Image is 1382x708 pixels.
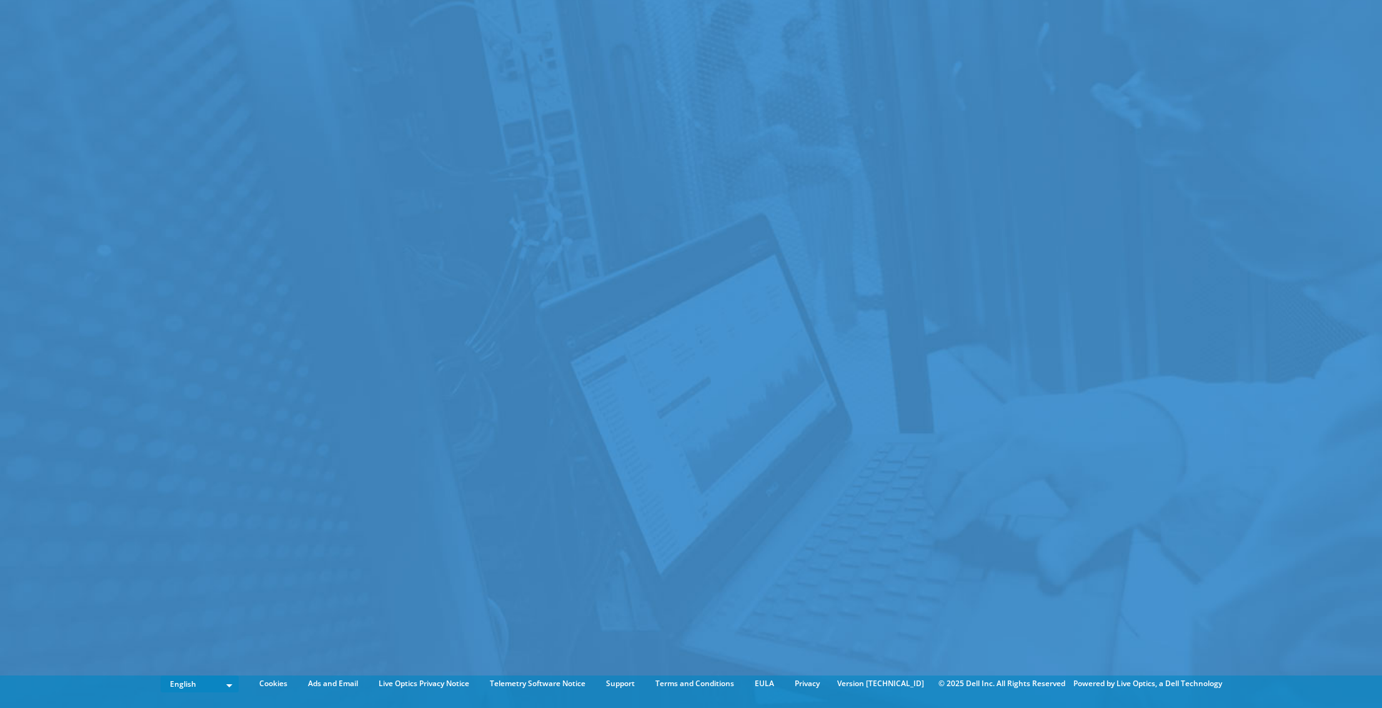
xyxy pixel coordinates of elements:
a: Telemetry Software Notice [480,677,595,691]
a: Privacy [785,677,829,691]
a: Live Optics Privacy Notice [369,677,479,691]
a: Cookies [250,677,297,691]
li: © 2025 Dell Inc. All Rights Reserved [932,677,1071,691]
li: Powered by Live Optics, a Dell Technology [1073,677,1222,691]
li: Version [TECHNICAL_ID] [831,677,930,691]
a: Support [597,677,644,691]
a: Ads and Email [299,677,367,691]
a: EULA [745,677,783,691]
a: Terms and Conditions [646,677,743,691]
